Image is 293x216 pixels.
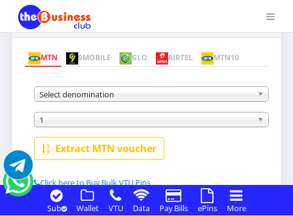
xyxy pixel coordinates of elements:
[39,87,252,102] span: Select denomination
[34,137,164,160] button: Extract MTN voucher
[62,50,115,67] a: 9MOBILE
[198,203,217,214] small: ePins
[66,52,78,64] img: 9mobile.png
[156,201,192,214] a: Pay Bills
[18,5,91,29] img: Logo
[109,203,123,214] small: VTU
[197,50,243,67] a: MTN10
[133,203,150,214] small: Data
[160,203,188,214] small: Pay Bills
[201,52,214,64] img: mtn.png
[105,201,127,214] a: VTU
[29,52,41,64] img: mtn.png
[115,50,152,67] a: GLO
[227,203,246,214] small: More
[129,201,153,214] a: Data
[44,201,70,214] a: Sub
[39,113,252,127] span: 1
[47,203,67,214] small: Sub
[152,50,197,67] a: AIRTEL
[24,50,62,67] a: MTN
[194,201,221,214] a: ePins
[34,177,150,188] a: Click here to Buy Bulk VTU Pins
[76,203,99,214] small: Wallet
[5,176,30,196] a: Chat for support
[4,159,33,179] a: Chat for support
[120,52,132,64] img: glo.png
[55,142,157,155] b: Extract MTN voucher
[73,201,103,214] a: Wallet
[156,52,168,64] img: airtel.png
